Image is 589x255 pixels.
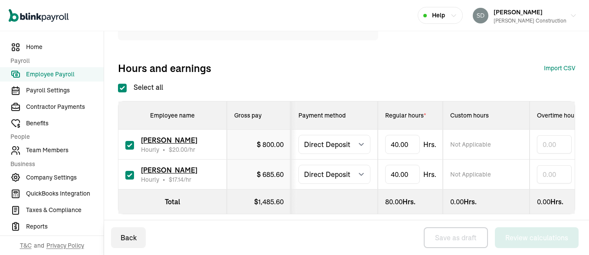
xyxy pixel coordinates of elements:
span: Payroll [10,56,98,65]
span: 80.00 [385,197,402,206]
span: Hourly [141,175,159,184]
span: Company Settings [26,173,104,182]
button: Save as draft [424,227,488,248]
span: Not Applicable [450,140,491,149]
label: Select all [118,82,163,92]
span: Contractor Payments [26,102,104,111]
input: Select all [118,84,127,92]
span: Reports [26,222,104,231]
span: [PERSON_NAME] [494,8,543,16]
span: Privacy Policy [46,241,84,250]
div: Total [125,196,219,207]
span: Help [432,11,445,20]
span: /hr [169,175,191,184]
span: Business [10,160,98,169]
span: Home [26,42,104,52]
span: Hourly [141,145,159,154]
span: $ [169,176,183,183]
span: Employee name [150,111,195,119]
span: /hr [169,145,195,154]
span: Payment method [298,111,346,119]
input: 0.00 [537,165,572,183]
span: [PERSON_NAME] [141,166,197,174]
div: Hrs. [450,196,522,207]
span: Hrs. [423,139,436,150]
div: $ [257,139,284,150]
span: Hours and earnings [118,61,211,75]
button: Review calculations [495,227,579,248]
iframe: Chat Widget [546,213,589,255]
span: Taxes & Compliance [26,206,104,215]
button: Help [418,7,463,24]
span: [PERSON_NAME] [141,136,197,144]
div: [PERSON_NAME] Construction [494,17,566,25]
div: Custom hours [450,111,522,120]
span: 20.00 [172,146,187,154]
span: Payroll Settings [26,86,104,95]
input: TextInput [385,135,420,154]
span: Team Members [26,146,104,155]
span: QuickBooks Integration [26,189,104,198]
span: Overtime hours [537,111,579,119]
span: Employee Payroll [26,70,104,79]
span: 800.00 [262,140,284,149]
span: T&C [20,241,32,250]
span: People [10,132,98,141]
span: Regular hours [385,111,426,119]
div: Gross pay [234,111,284,120]
div: $ [257,169,284,180]
span: Benefits [26,119,104,128]
nav: Global [9,3,69,28]
button: Import CSV [544,64,575,73]
span: 1,485.60 [258,197,284,206]
button: Back [111,227,146,248]
span: Hrs. [423,169,436,180]
span: 17.14 [172,176,183,183]
span: $ [169,146,187,154]
input: TextInput [385,165,420,184]
span: 685.60 [262,170,284,179]
span: • [163,145,165,154]
span: 0.00 [537,197,550,206]
span: • [163,175,165,184]
div: Hrs. [385,196,435,207]
span: Not Applicable [450,170,491,179]
span: 0.00 [450,197,464,206]
div: Review calculations [505,232,568,243]
div: Save as draft [435,232,477,243]
input: 0.00 [537,135,572,154]
button: [PERSON_NAME][PERSON_NAME] Construction [469,5,580,26]
div: $ [234,196,284,207]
